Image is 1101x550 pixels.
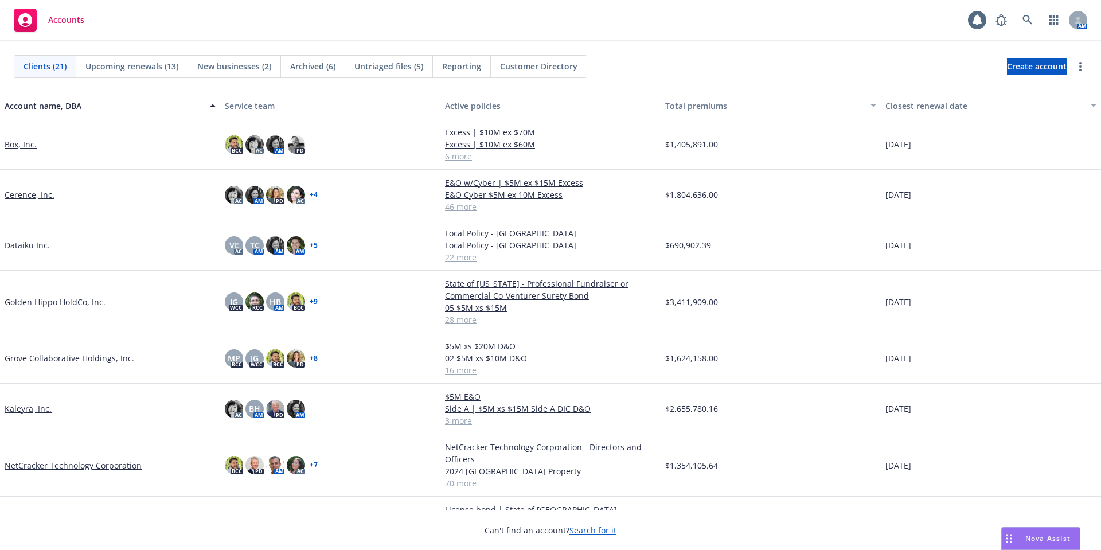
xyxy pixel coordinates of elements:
[445,504,656,516] a: License bond | State of [GEOGRAPHIC_DATA]
[1002,528,1016,549] div: Drag to move
[229,239,239,251] span: VE
[287,292,305,311] img: photo
[249,403,260,415] span: BH
[1043,9,1065,32] a: Switch app
[885,189,911,201] span: [DATE]
[287,236,305,255] img: photo
[445,340,656,352] a: $5M xs $20M D&O
[228,352,240,364] span: MP
[445,391,656,403] a: $5M E&O
[445,100,656,112] div: Active policies
[885,296,911,308] span: [DATE]
[445,138,656,150] a: Excess | $10M ex $60M
[445,441,656,465] a: NetCracker Technology Corporation - Directors and Officers
[665,403,718,415] span: $2,655,780.16
[287,456,305,474] img: photo
[5,296,106,308] a: Golden Hippo HoldCo, Inc.
[445,126,656,138] a: Excess | $10M ex $70M
[445,278,656,302] a: State of [US_STATE] - Professional Fundraiser or Commercial Co-Venturer Surety Bond
[5,100,203,112] div: Account name, DBA
[310,462,318,469] a: + 7
[665,189,718,201] span: $1,804,636.00
[665,100,864,112] div: Total premiums
[225,135,243,154] img: photo
[290,60,335,72] span: Archived (6)
[440,92,661,119] button: Active policies
[445,465,656,477] a: 2024 [GEOGRAPHIC_DATA] Property
[245,135,264,154] img: photo
[266,456,284,474] img: photo
[665,296,718,308] span: $3,411,909.00
[225,400,243,418] img: photo
[225,100,436,112] div: Service team
[445,239,656,251] a: Local Policy - [GEOGRAPHIC_DATA]
[445,189,656,201] a: E&O Cyber $5M ex 10M Excess
[445,314,656,326] a: 28 more
[5,239,50,251] a: Dataiku Inc.
[5,352,134,364] a: Grove Collaborative Holdings, Inc.
[1016,9,1039,32] a: Search
[266,349,284,368] img: photo
[665,138,718,150] span: $1,405,891.00
[445,403,656,415] a: Side A | $5M xs $15M Side A DIC D&O
[665,459,718,471] span: $1,354,105.64
[197,60,271,72] span: New businesses (2)
[310,242,318,249] a: + 5
[881,92,1101,119] button: Closest renewal date
[445,177,656,189] a: E&O w/Cyber | $5M ex $15M Excess
[665,239,711,251] span: $690,902.39
[5,403,52,415] a: Kaleyra, Inc.
[885,459,911,471] span: [DATE]
[1025,533,1071,543] span: Nova Assist
[445,227,656,239] a: Local Policy - [GEOGRAPHIC_DATA]
[310,355,318,362] a: + 8
[569,525,616,536] a: Search for it
[251,352,259,364] span: JG
[245,186,264,204] img: photo
[665,352,718,364] span: $1,624,158.00
[220,92,440,119] button: Service team
[24,60,67,72] span: Clients (21)
[885,138,911,150] span: [DATE]
[445,364,656,376] a: 16 more
[1001,527,1080,550] button: Nova Assist
[445,352,656,364] a: 02 $5M xs $10M D&O
[85,60,178,72] span: Upcoming renewals (13)
[445,251,656,263] a: 22 more
[885,239,911,251] span: [DATE]
[287,135,305,154] img: photo
[1007,56,1067,77] span: Create account
[661,92,881,119] button: Total premiums
[48,15,84,25] span: Accounts
[287,186,305,204] img: photo
[445,477,656,489] a: 70 more
[266,400,284,418] img: photo
[445,302,656,314] a: 05 $5M xs $15M
[270,296,281,308] span: HB
[5,459,142,471] a: NetCracker Technology Corporation
[266,236,284,255] img: photo
[445,415,656,427] a: 3 more
[310,298,318,305] a: + 9
[445,201,656,213] a: 46 more
[310,192,318,198] a: + 4
[1073,60,1087,73] a: more
[354,60,423,72] span: Untriaged files (5)
[5,138,37,150] a: Box, Inc.
[287,400,305,418] img: photo
[1007,58,1067,75] a: Create account
[485,524,616,536] span: Can't find an account?
[266,186,284,204] img: photo
[500,60,577,72] span: Customer Directory
[885,100,1084,112] div: Closest renewal date
[5,189,54,201] a: Cerence, Inc.
[885,403,911,415] span: [DATE]
[250,239,260,251] span: TC
[885,352,911,364] span: [DATE]
[245,292,264,311] img: photo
